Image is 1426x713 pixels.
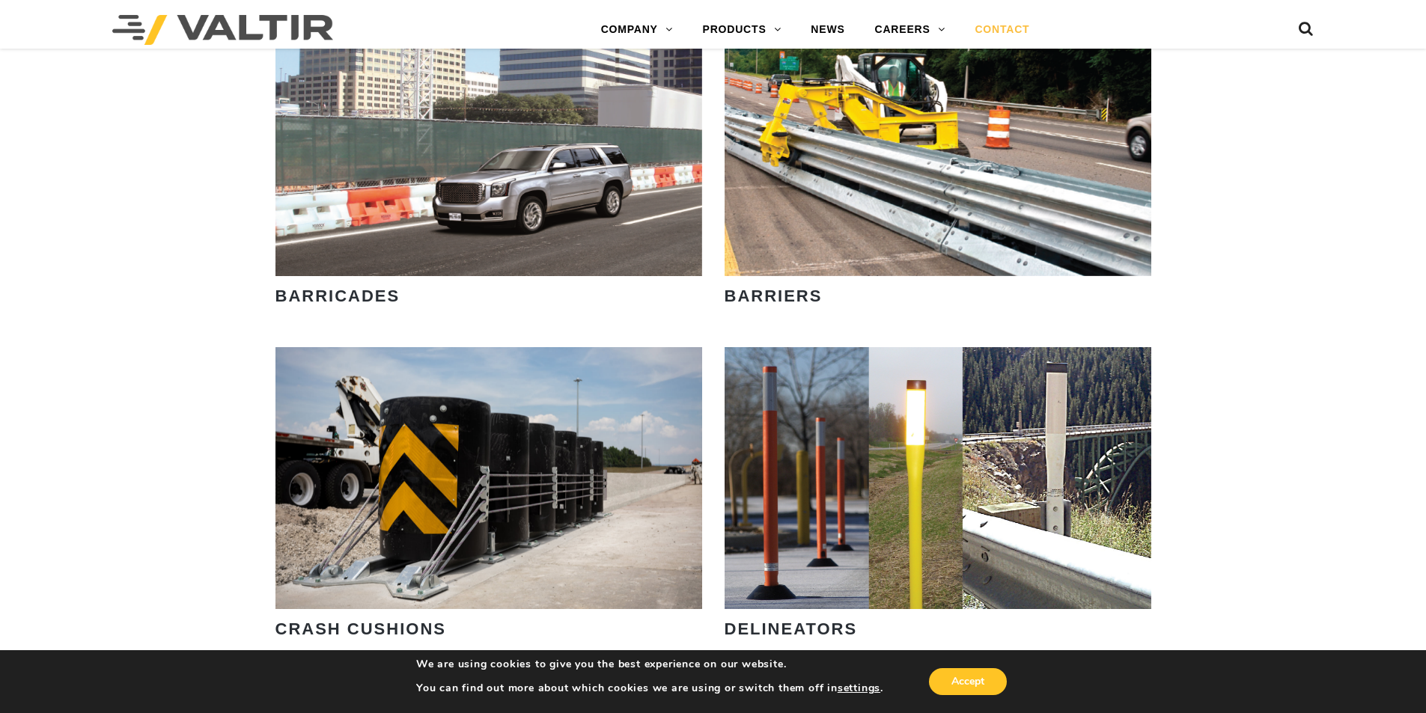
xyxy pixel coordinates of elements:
button: Accept [929,668,1007,695]
strong: BARRIERS [725,287,823,305]
img: Valtir [112,15,333,45]
strong: BARRICADES [275,287,400,305]
a: CAREERS [860,15,960,45]
p: We are using cookies to give you the best experience on our website. [416,658,883,671]
p: You can find out more about which cookies we are using or switch them off in . [416,682,883,695]
a: COMPANY [586,15,688,45]
strong: CRASH CUSHIONS [275,619,446,638]
a: CONTACT [960,15,1044,45]
a: PRODUCTS [688,15,796,45]
strong: DELINEATORS [725,619,858,638]
a: NEWS [796,15,859,45]
button: settings [838,682,880,695]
